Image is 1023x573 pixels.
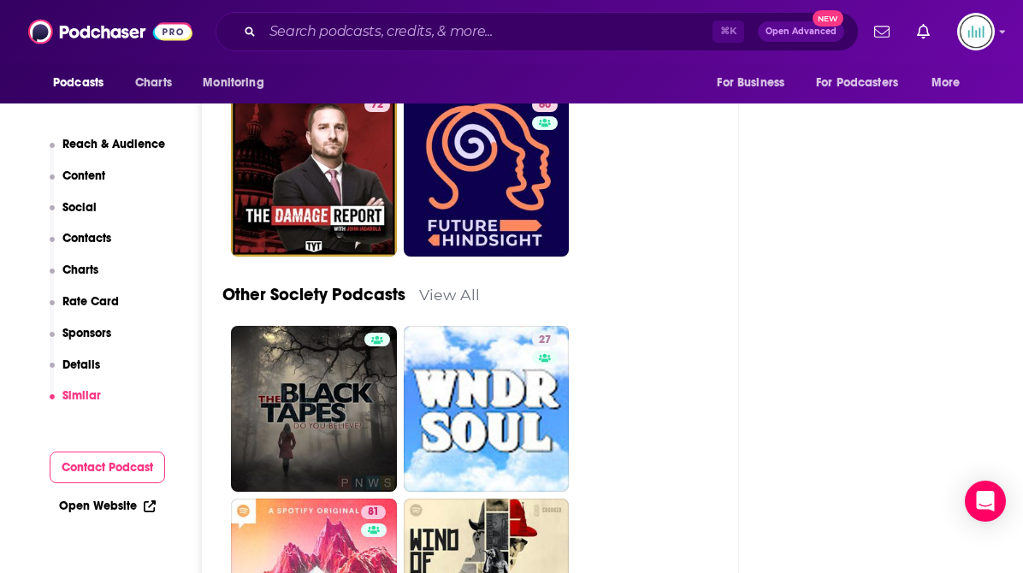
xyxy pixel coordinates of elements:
span: ⌘ K [713,21,744,43]
span: Podcasts [53,71,103,95]
a: Other Society Podcasts [222,284,405,305]
button: Social [50,200,98,232]
a: 72 [231,92,397,257]
span: New [813,10,843,27]
button: Reach & Audience [50,137,166,168]
p: Similar [62,388,101,403]
a: 60 [404,92,570,257]
div: Search podcasts, credits, & more... [216,12,859,51]
p: Contacts [62,231,111,245]
button: Sponsors [50,326,112,357]
span: Charts [135,71,172,95]
a: Show notifications dropdown [910,17,937,46]
a: 72 [364,98,390,112]
a: 27 [404,326,570,492]
span: Logged in as podglomerate [957,13,995,50]
button: Contact Podcast [50,452,166,483]
button: Details [50,357,101,389]
button: Rate Card [50,294,120,326]
a: Charts [124,67,182,99]
button: open menu [920,67,982,99]
p: Details [62,357,100,372]
p: Charts [62,263,98,277]
button: open menu [191,67,286,99]
p: Sponsors [62,326,111,340]
button: open menu [705,67,806,99]
a: 27 [532,333,558,346]
a: View All [419,286,480,304]
span: For Business [717,71,784,95]
img: Podchaser - Follow, Share and Rate Podcasts [28,15,192,48]
button: Contacts [50,231,112,263]
button: Charts [50,263,99,294]
div: Open Intercom Messenger [965,481,1006,522]
span: For Podcasters [816,71,898,95]
button: Show profile menu [957,13,995,50]
span: Monitoring [203,71,263,95]
img: User Profile [957,13,995,50]
span: 81 [368,504,379,521]
span: 72 [371,97,383,114]
p: Social [62,200,97,215]
span: 27 [539,332,551,349]
button: Open AdvancedNew [758,21,844,42]
button: open menu [805,67,923,99]
a: 60 [532,98,558,112]
p: Content [62,168,105,183]
a: Open Website [59,499,156,513]
p: Rate Card [62,294,119,309]
input: Search podcasts, credits, & more... [263,18,713,45]
span: 60 [539,97,551,114]
p: Reach & Audience [62,137,165,151]
span: More [931,71,961,95]
button: Content [50,168,106,200]
span: Open Advanced [766,27,837,36]
button: Similar [50,388,102,420]
button: open menu [41,67,126,99]
a: 81 [361,505,386,519]
a: Show notifications dropdown [867,17,896,46]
